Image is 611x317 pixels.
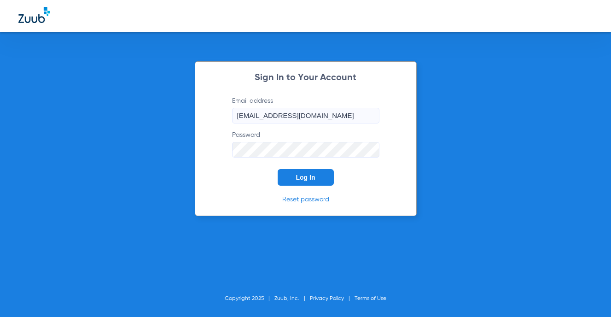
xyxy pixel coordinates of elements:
[232,130,379,158] label: Password
[232,142,379,158] input: Password
[225,294,274,303] li: Copyright 2025
[218,73,393,82] h2: Sign In to Your Account
[355,296,386,301] a: Terms of Use
[310,296,344,301] a: Privacy Policy
[282,196,329,203] a: Reset password
[296,174,315,181] span: Log In
[274,294,310,303] li: Zuub, Inc.
[232,108,379,123] input: Email address
[278,169,334,186] button: Log In
[18,7,50,23] img: Zuub Logo
[565,273,611,317] iframe: Chat Widget
[232,96,379,123] label: Email address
